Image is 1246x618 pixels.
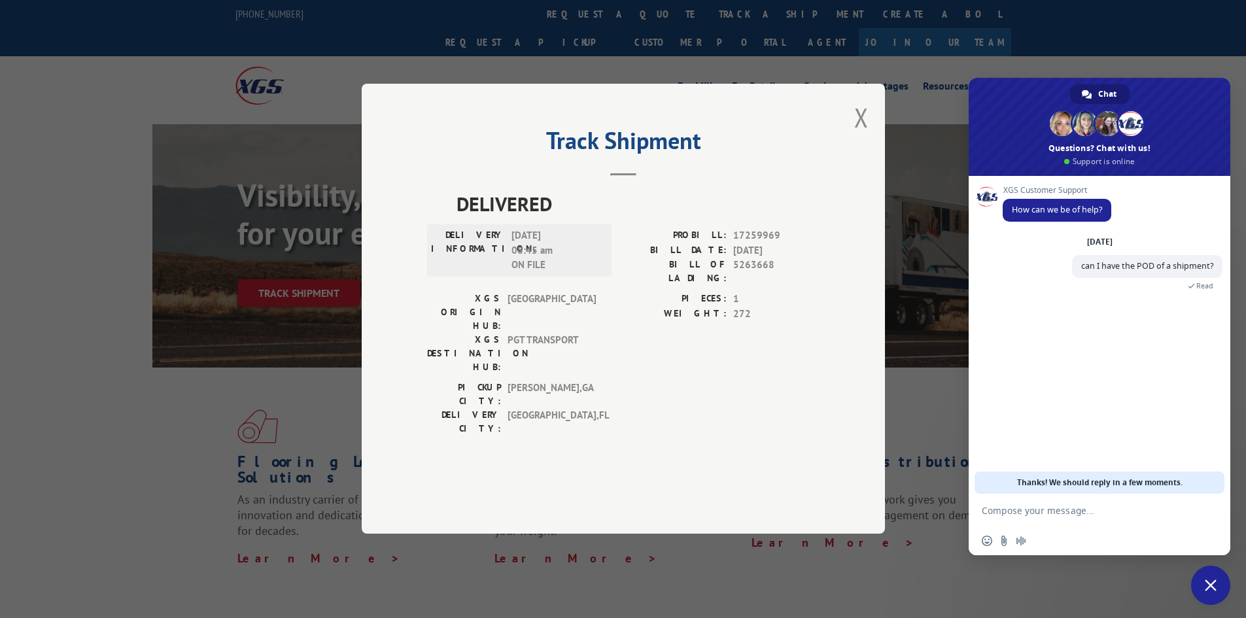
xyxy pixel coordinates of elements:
h2: Track Shipment [427,131,820,156]
span: can I have the POD of a shipment? [1081,260,1213,271]
label: PICKUP CITY: [427,381,501,409]
textarea: Compose your message... [982,505,1188,517]
span: [GEOGRAPHIC_DATA] , FL [508,409,596,436]
label: DELIVERY INFORMATION: [431,229,505,273]
label: PIECES: [623,292,727,307]
button: Close modal [854,100,869,135]
span: PGT TRANSPORT [508,334,596,375]
span: 5263668 [733,258,820,286]
span: [GEOGRAPHIC_DATA] [508,292,596,334]
span: [DATE] [733,243,820,258]
label: XGS DESTINATION HUB: [427,334,501,375]
div: [DATE] [1087,238,1113,246]
div: Chat [1070,84,1130,104]
span: [PERSON_NAME] , GA [508,381,596,409]
span: Chat [1098,84,1116,104]
span: Insert an emoji [982,536,992,546]
label: DELIVERY CITY: [427,409,501,436]
label: BILL DATE: [623,243,727,258]
span: XGS Customer Support [1003,186,1111,195]
span: 272 [733,307,820,322]
label: XGS ORIGIN HUB: [427,292,501,334]
label: PROBILL: [623,229,727,244]
label: WEIGHT: [623,307,727,322]
span: [DATE] 08:45 am ON FILE [511,229,600,273]
span: Audio message [1016,536,1026,546]
span: DELIVERED [457,190,820,219]
label: BILL OF LADING: [623,258,727,286]
span: Send a file [999,536,1009,546]
span: Read [1196,281,1213,290]
span: How can we be of help? [1012,204,1102,215]
span: Thanks! We should reply in a few moments. [1017,472,1183,494]
div: Close chat [1191,566,1230,605]
span: 17259969 [733,229,820,244]
span: 1 [733,292,820,307]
